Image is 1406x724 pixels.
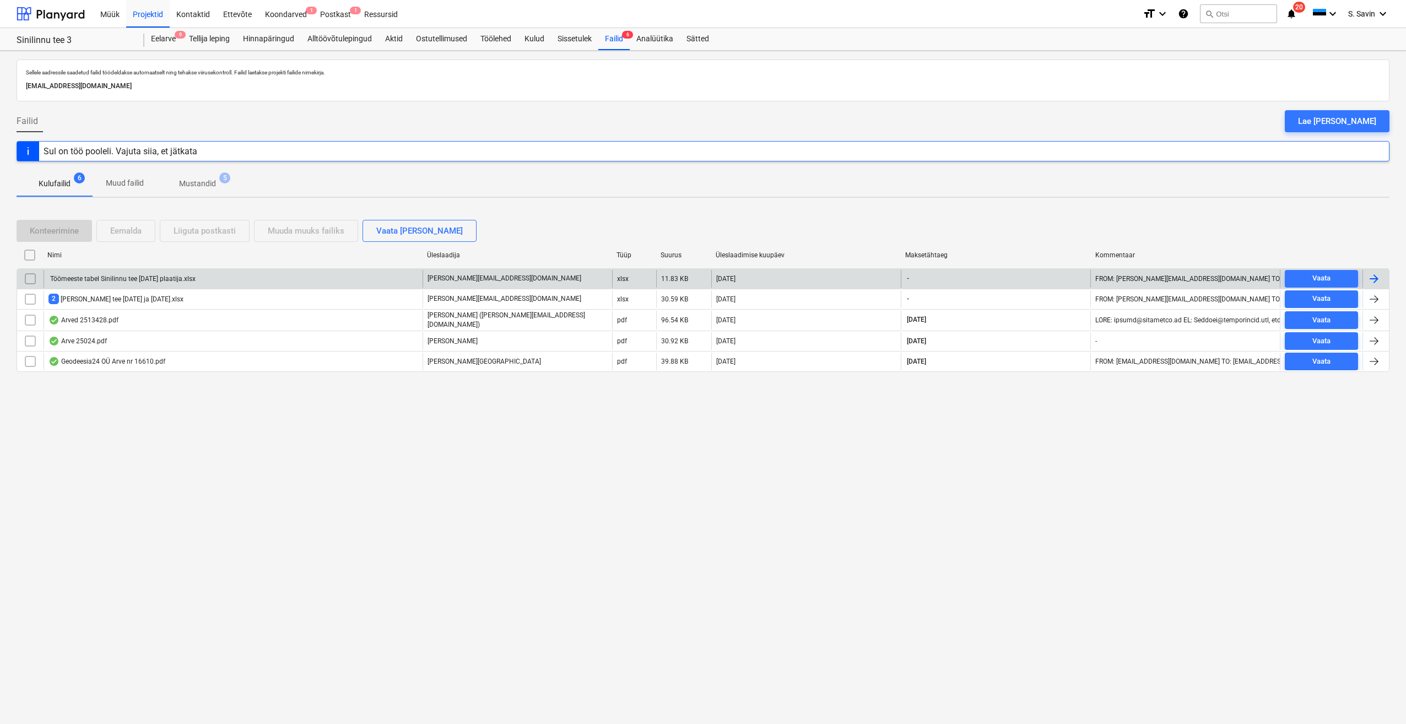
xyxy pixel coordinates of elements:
div: Kommentaar [1095,251,1276,259]
div: Vaata [1312,335,1331,348]
div: Vestlusvidin [1351,671,1406,724]
span: 6 [74,172,85,183]
p: [PERSON_NAME] ([PERSON_NAME][EMAIL_ADDRESS][DOMAIN_NAME]) [428,311,608,329]
div: Maksetähtaeg [905,251,1086,259]
span: S. Savin [1348,9,1375,18]
a: Sätted [680,28,716,50]
span: 6 [622,31,633,39]
i: keyboard_arrow_down [1376,7,1389,20]
div: Arved 2513428.pdf [48,316,118,325]
div: Andmed failist loetud [48,316,60,325]
span: 9 [175,31,186,39]
iframe: Chat Widget [1351,671,1406,724]
div: Üleslaadija [427,251,608,259]
a: Alltöövõtulepingud [301,28,378,50]
div: Suurus [661,251,707,259]
span: - [906,274,910,283]
p: Mustandid [179,178,216,190]
div: Üleslaadimise kuupäev [716,251,896,259]
div: Vaata [1312,293,1331,305]
p: Sellele aadressile saadetud failid töödeldakse automaatselt ning tehakse viirusekontroll. Failid ... [26,69,1380,76]
a: Tellija leping [182,28,236,50]
div: [DATE] [716,275,736,283]
p: [PERSON_NAME] [428,337,478,346]
i: keyboard_arrow_down [1326,7,1339,20]
a: Aktid [378,28,409,50]
span: - [906,294,910,304]
span: Failid [17,115,38,128]
div: Vaata [1312,272,1331,285]
div: Töömeeste tabel Sinilinnu tee [DATE] plaatija.xlsx [48,275,196,283]
div: [DATE] [716,295,736,303]
div: Vaata [1312,355,1331,368]
p: Muud failid [106,177,144,189]
a: Eelarve9 [144,28,182,50]
div: 96.54 KB [661,316,688,324]
span: 2 [48,294,59,304]
a: Ostutellimused [409,28,474,50]
div: - [1095,337,1097,345]
div: [PERSON_NAME] tee [DATE] ja [DATE].xlsx [48,294,183,304]
button: Vaata [1285,353,1358,370]
div: Sul on töö pooleli. Vajuta siia, et jätkata [44,146,197,156]
span: 20 [1293,2,1305,13]
button: Vaata [1285,290,1358,308]
div: Sinilinnu tee 3 [17,35,131,46]
div: xlsx [617,275,629,283]
button: Vaata [1285,332,1358,350]
p: [PERSON_NAME][EMAIL_ADDRESS][DOMAIN_NAME] [428,274,581,283]
div: xlsx [617,295,629,303]
a: Kulud [518,28,551,50]
div: Lae [PERSON_NAME] [1298,114,1376,128]
a: Failid6 [598,28,630,50]
div: Vaata [1312,314,1331,327]
div: Andmed failist loetud [48,357,60,366]
span: 5 [219,172,230,183]
div: Geodeesia24 OÜ Arve nr 16610.pdf [48,357,165,366]
div: pdf [617,358,627,365]
div: [DATE] [716,358,736,365]
button: Vaata [1285,311,1358,329]
button: Lae [PERSON_NAME] [1285,110,1389,132]
i: notifications [1286,7,1297,20]
span: [DATE] [906,357,927,366]
div: pdf [617,316,627,324]
div: 39.88 KB [661,358,688,365]
div: 30.59 KB [661,295,688,303]
p: [PERSON_NAME][EMAIL_ADDRESS][DOMAIN_NAME] [428,294,581,304]
div: Failid [598,28,630,50]
i: format_size [1143,7,1156,20]
div: Tüüp [617,251,652,259]
i: Abikeskus [1178,7,1189,20]
div: Andmed failist loetud [48,337,60,345]
a: Hinnapäringud [236,28,301,50]
span: 1 [306,7,317,14]
div: 30.92 KB [661,337,688,345]
p: Kulufailid [39,178,71,190]
a: Sissetulek [551,28,598,50]
button: Otsi [1200,4,1277,23]
div: 11.83 KB [661,275,688,283]
button: Vaata [PERSON_NAME] [363,220,477,242]
span: search [1205,9,1214,18]
div: [DATE] [716,316,736,324]
a: Töölehed [474,28,518,50]
i: keyboard_arrow_down [1156,7,1169,20]
a: Analüütika [630,28,680,50]
span: 1 [350,7,361,14]
div: Eelarve [144,28,182,50]
span: [DATE] [906,315,927,325]
p: [EMAIL_ADDRESS][DOMAIN_NAME] [26,80,1380,92]
div: Arve 25024.pdf [48,337,107,345]
span: [DATE] [906,337,927,346]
